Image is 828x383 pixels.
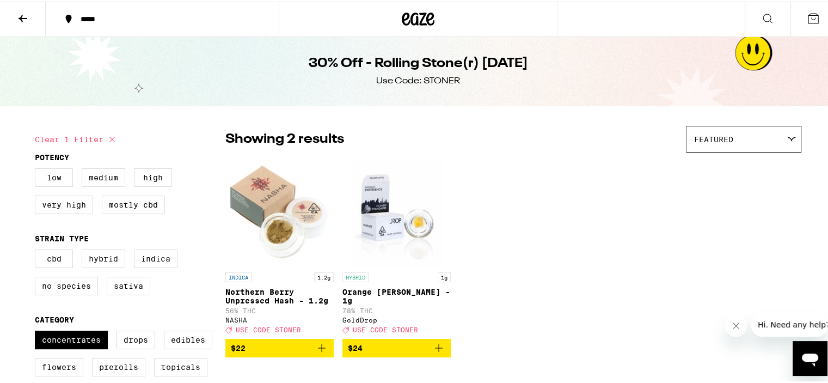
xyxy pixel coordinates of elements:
button: Clear 1 filter [35,124,119,151]
legend: Category [35,314,74,323]
p: 56% THC [225,306,334,313]
legend: Strain Type [35,233,89,241]
label: Indica [134,248,177,266]
iframe: Close message [725,313,747,335]
label: Low [35,167,73,185]
label: Medium [82,167,125,185]
label: Concentrates [35,329,108,348]
label: Drops [116,329,155,348]
div: GoldDrop [342,315,451,322]
iframe: Message from company [751,311,827,335]
iframe: Button to launch messaging window [793,339,827,374]
span: Featured [694,133,733,142]
label: CBD [35,248,73,266]
img: NASHA - Northern Berry Unpressed Hash - 1.2g [225,156,334,265]
p: 1g [438,271,451,281]
div: Use Code: STONER [376,74,460,86]
label: Flowers [35,356,83,375]
p: Showing 2 results [225,129,344,147]
label: Sativa [107,275,150,294]
button: Add to bag [225,337,334,356]
label: Very High [35,194,93,212]
span: USE CODE STONER [353,325,418,332]
p: HYBRID [342,271,369,281]
p: Orange [PERSON_NAME] - 1g [342,286,451,303]
p: Northern Berry Unpressed Hash - 1.2g [225,286,334,303]
a: Open page for Northern Berry Unpressed Hash - 1.2g from NASHA [225,156,334,337]
span: Hi. Need any help? [7,8,78,16]
label: High [134,167,172,185]
p: 78% THC [342,306,451,313]
button: Add to bag [342,337,451,356]
p: INDICA [225,271,252,281]
a: Open page for Orange Sherbert Badder - 1g from GoldDrop [342,156,451,337]
legend: Potency [35,151,69,160]
span: $22 [231,342,246,351]
span: USE CODE STONER [236,325,301,332]
h1: 30% Off - Rolling Stone(r) [DATE] [309,53,528,71]
label: Topicals [154,356,207,375]
label: Edibles [164,329,212,348]
label: Prerolls [92,356,145,375]
label: No Species [35,275,98,294]
div: NASHA [225,315,334,322]
label: Mostly CBD [102,194,165,212]
p: 1.2g [314,271,334,281]
span: $24 [348,342,363,351]
label: Hybrid [82,248,125,266]
img: GoldDrop - Orange Sherbert Badder - 1g [352,156,441,265]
